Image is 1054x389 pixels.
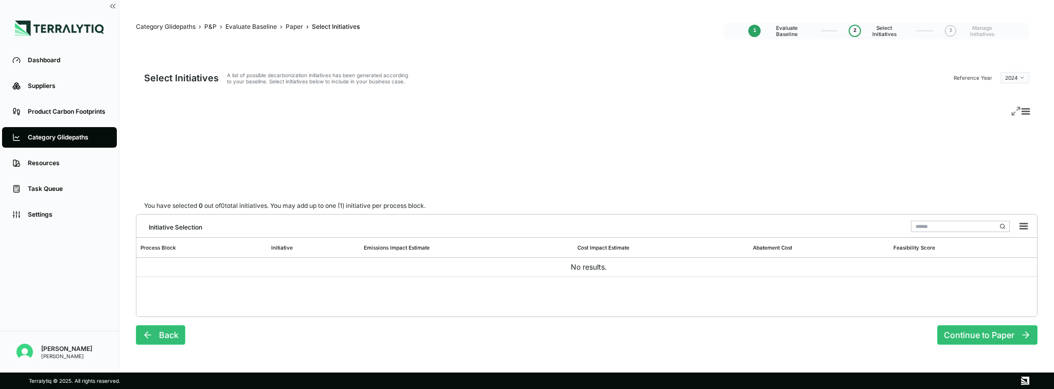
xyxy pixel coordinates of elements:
[41,353,92,359] div: [PERSON_NAME]
[12,340,37,364] button: Open user button
[28,56,107,64] div: Dashboard
[140,244,176,251] div: Process Block
[937,325,1038,345] button: Continue to Paper
[280,23,283,31] span: ›
[16,344,33,360] img: Lisa Schold
[748,21,809,41] button: 1Evaluate Baseline
[577,244,629,251] div: Cost Impact Estimate
[850,21,904,41] button: 2Select Initiatives
[271,244,293,251] div: Initiative
[312,23,360,31] span: Select Initiatives
[204,23,217,31] a: P&P
[893,244,935,251] div: Feasibility Score
[140,219,202,232] div: Initiative Selection
[219,72,416,84] div: A list of possible decarbonization initiatives has been generated according to your baseline. Sel...
[286,23,303,31] span: Paper
[136,202,434,210] div: You have selected out of 0 total initiatives. You may add up to one (1) initiative per process bl...
[364,244,430,251] div: Emissions Impact Estimate
[853,28,856,34] span: 2
[28,185,107,193] div: Task Queue
[136,325,185,345] button: Back
[136,23,196,31] a: Category Glidepaths
[15,21,104,36] img: Logo
[753,28,756,34] span: 1
[949,28,952,34] span: 3
[144,72,219,84] div: Select Initiatives
[28,82,107,90] div: Suppliers
[28,133,107,142] div: Category Glidepaths
[41,345,92,353] div: [PERSON_NAME]
[136,258,1037,277] td: No results.
[197,202,203,209] span: 0
[864,25,904,37] span: Select Initiatives
[960,25,1005,37] span: Manage Initiatives
[765,25,809,37] span: Evaluate Baseline
[306,23,309,31] span: ›
[1000,72,1029,83] button: 2024
[753,244,792,251] div: Abatement Cost
[28,108,107,116] div: Product Carbon Footprints
[945,21,1005,41] button: 3Manage Initiatives
[28,210,107,219] div: Settings
[225,23,277,31] a: Evaluate Baseline
[199,23,201,31] span: ›
[28,159,107,167] div: Resources
[954,72,1029,83] div: Reference Year
[220,23,222,31] span: ›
